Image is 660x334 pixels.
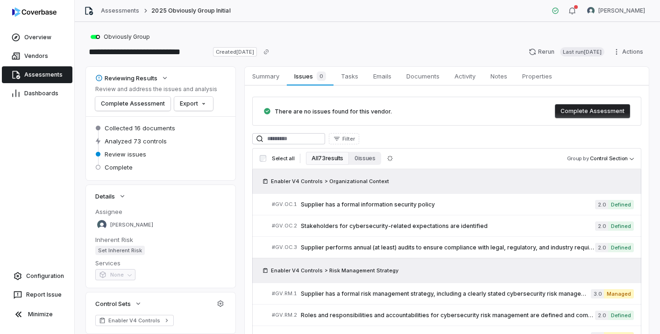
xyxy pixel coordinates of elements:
span: Dashboards [24,90,58,97]
button: All 73 results [306,152,349,165]
span: Supplier performs annual (at least) audits to ensure compliance with legal, regulatory, and indus... [301,244,595,251]
span: Issues [291,70,329,83]
span: There are no issues found for this vendor. [275,108,392,115]
a: #GV.OC.2Stakeholders for cybersecurity-related expectations are identified2.0Defined [272,215,634,236]
button: Filter [329,133,359,144]
button: Complete Assessment [555,104,630,118]
a: Enabler V4 Controls [95,315,174,326]
span: Filter [342,135,355,142]
button: RerunLast run[DATE] [523,45,610,59]
span: 2.0 [595,243,608,252]
a: Dashboards [2,85,72,102]
span: Enabler V4 Controls > Organizational Context [271,178,389,185]
button: Reviewing Results [92,70,171,86]
span: [PERSON_NAME] [110,221,153,228]
span: 2.0 [595,221,608,231]
span: 0 [317,71,326,81]
span: Summary [248,70,283,82]
button: Control Sets [92,295,145,312]
dt: Services [95,259,226,267]
span: Activity [451,70,479,82]
a: #GV.RM.1Supplier has a formal risk management strategy, including a clearly stated cybersecurity ... [272,283,634,304]
button: Actions [610,45,649,59]
div: Reviewing Results [95,74,157,82]
span: 2.0 [595,200,608,209]
button: Complete Assessment [95,97,170,111]
span: # GV.OC.3 [272,244,297,251]
a: #GV.RM.2Roles and responsibilities and accountabilities for cybersecurity risk management are def... [272,305,634,326]
span: Defined [608,221,634,231]
span: 2.0 [595,311,608,320]
span: 3.0 [591,289,604,298]
span: Tasks [337,70,362,82]
img: Sean Wozniak avatar [587,7,595,14]
span: Managed [604,289,634,298]
span: Vendors [24,52,48,60]
a: Assessments [2,66,72,83]
span: Properties [518,70,556,82]
span: Review issues [105,150,146,158]
a: Overview [2,29,72,46]
a: Vendors [2,48,72,64]
p: Review and address the issues and analysis [95,85,217,93]
button: https://obviously.digital/Obviously Group [88,28,153,45]
span: Select all [272,155,294,162]
span: 2025 Obviously Group Initial [151,7,230,14]
a: #GV.OC.3Supplier performs annual (at least) audits to ensure compliance with legal, regulatory, a... [272,237,634,258]
span: Assessments [24,71,63,78]
button: Export [174,97,213,111]
span: Supplier has a formal information security policy [301,201,595,208]
a: Configuration [4,268,71,284]
span: Details [95,192,115,200]
span: Overview [24,34,51,41]
button: Minimize [4,305,71,324]
span: Defined [608,200,634,209]
span: Analyzed 73 controls [105,137,167,145]
dt: Inherent Risk [95,235,226,244]
span: Control Sets [95,299,131,308]
span: Collected 16 documents [105,124,175,132]
span: # GV.RM.1 [272,290,297,297]
span: # GV.OC.1 [272,201,297,208]
span: Defined [608,243,634,252]
button: Sean Wozniak avatar[PERSON_NAME] [582,4,651,18]
button: Details [92,188,129,205]
button: Report Issue [4,286,71,303]
span: # GV.RM.2 [272,312,297,319]
span: Complete [105,163,133,171]
span: Set Inherent Risk [95,246,145,255]
span: Created [DATE] [213,47,257,57]
a: #GV.OC.1Supplier has a formal information security policy2.0Defined [272,194,634,215]
span: Group by [567,155,589,162]
span: Enabler V4 Controls > Risk Management Strategy [271,267,398,274]
button: 0 issues [349,152,381,165]
span: Notes [487,70,511,82]
span: # GV.OC.2 [272,222,297,229]
span: Stakeholders for cybersecurity-related expectations are identified [301,222,595,230]
span: Supplier has a formal risk management strategy, including a clearly stated cybersecurity risk man... [301,290,591,298]
span: Configuration [26,272,64,280]
span: Minimize [28,311,53,318]
a: Assessments [101,7,139,14]
span: Emails [369,70,395,82]
span: Enabler V4 Controls [108,317,161,324]
span: Obviously Group [104,33,150,41]
img: logo-D7KZi-bG.svg [12,7,57,17]
button: Copy link [258,43,275,60]
dt: Assignee [95,207,226,216]
img: Melanie Lorent avatar [97,220,106,229]
input: Select all [260,155,266,162]
span: Defined [608,311,634,320]
span: Roles and responsibilities and accountabilities for cybersecurity risk management are defined and... [301,312,595,319]
span: Report Issue [26,291,62,298]
span: Documents [403,70,443,82]
span: Last run [DATE] [560,47,604,57]
span: [PERSON_NAME] [598,7,645,14]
